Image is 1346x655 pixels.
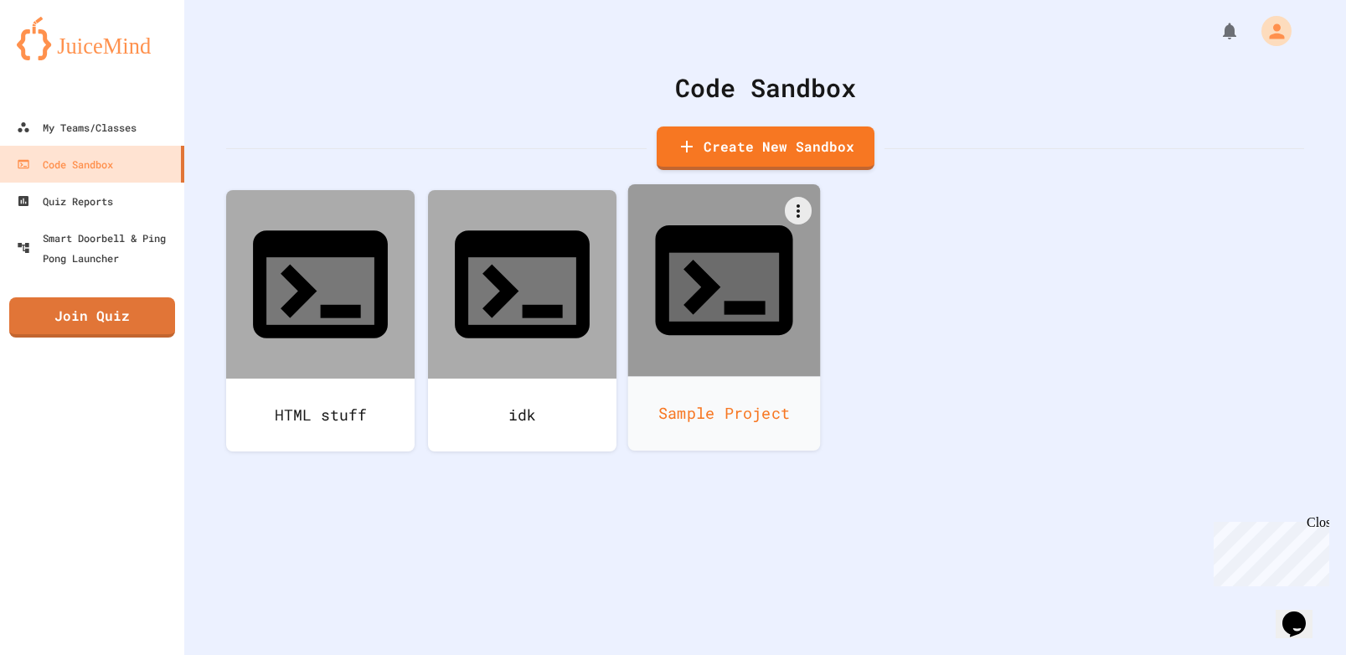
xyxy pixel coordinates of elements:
[1276,588,1329,638] iframe: chat widget
[17,154,113,174] div: Code Sandbox
[428,190,616,451] a: idk
[628,376,821,451] div: Sample Project
[1244,12,1296,50] div: My Account
[628,184,821,451] a: Sample Project
[9,297,175,338] a: Join Quiz
[1207,515,1329,586] iframe: chat widget
[226,379,415,451] div: HTML stuff
[17,17,168,60] img: logo-orange.svg
[17,117,137,137] div: My Teams/Classes
[226,190,415,451] a: HTML stuff
[7,7,116,106] div: Chat with us now!Close
[226,69,1304,106] div: Code Sandbox
[17,228,178,268] div: Smart Doorbell & Ping Pong Launcher
[657,126,874,170] a: Create New Sandbox
[428,379,616,451] div: idk
[1189,17,1244,45] div: My Notifications
[17,191,113,211] div: Quiz Reports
